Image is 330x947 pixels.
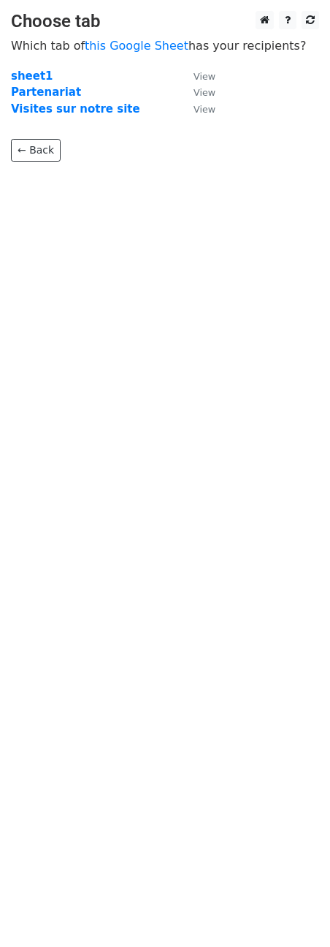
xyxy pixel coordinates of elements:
[179,102,215,116] a: View
[11,38,319,53] p: Which tab of has your recipients?
[11,69,53,83] a: sheet1
[11,11,319,32] h3: Choose tab
[193,104,215,115] small: View
[11,86,81,99] a: Partenariat
[179,86,215,99] a: View
[85,39,188,53] a: this Google Sheet
[193,87,215,98] small: View
[193,71,215,82] small: View
[179,69,215,83] a: View
[11,139,61,162] a: ← Back
[11,102,140,116] a: Visites sur notre site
